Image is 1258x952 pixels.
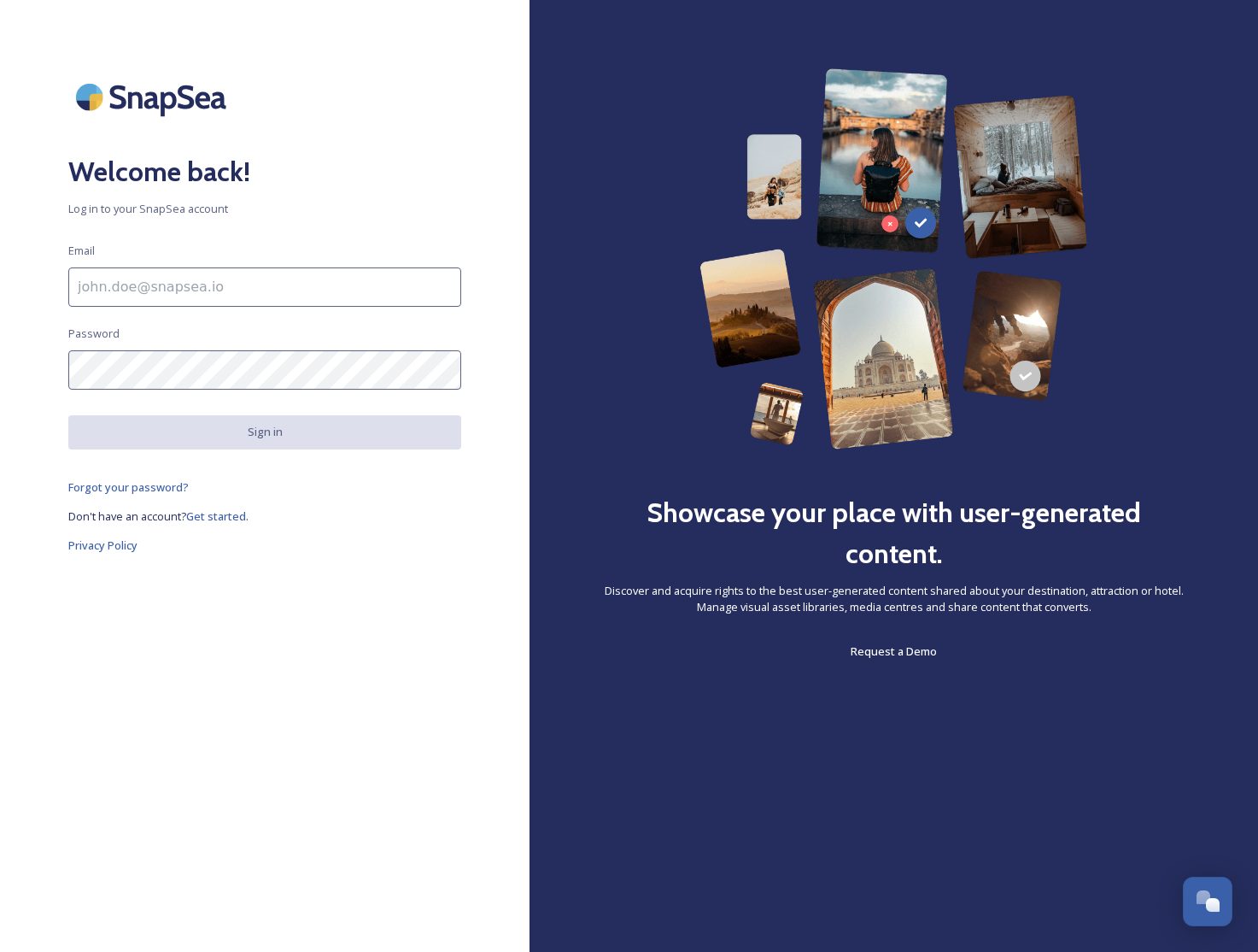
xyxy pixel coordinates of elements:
a: Privacy Policy [68,535,461,555]
button: Open Chat [1183,877,1232,926]
span: Log in to your SnapSea account [68,201,461,217]
span: Password [68,326,120,342]
input: john.doe@snapsea.io [68,267,461,307]
img: 63b42ca75bacad526042e722_Group%20154-p-800.png [699,68,1088,450]
span: Email [68,243,95,259]
a: Forgot your password? [68,477,461,497]
a: Don't have an account?Get started. [68,506,461,526]
span: Discover and acquire rights to the best user-generated content shared about your destination, att... [598,583,1190,615]
h2: Showcase your place with user-generated content. [598,492,1190,574]
span: Request a Demo [851,643,937,659]
span: Get started. [186,508,249,524]
img: SnapSea Logo [68,68,239,126]
span: Forgot your password? [68,479,189,495]
h2: Welcome back! [68,151,461,192]
span: Privacy Policy [68,538,138,553]
a: Request a Demo [851,641,937,661]
button: Sign in [68,415,461,449]
span: Don't have an account? [68,508,186,524]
